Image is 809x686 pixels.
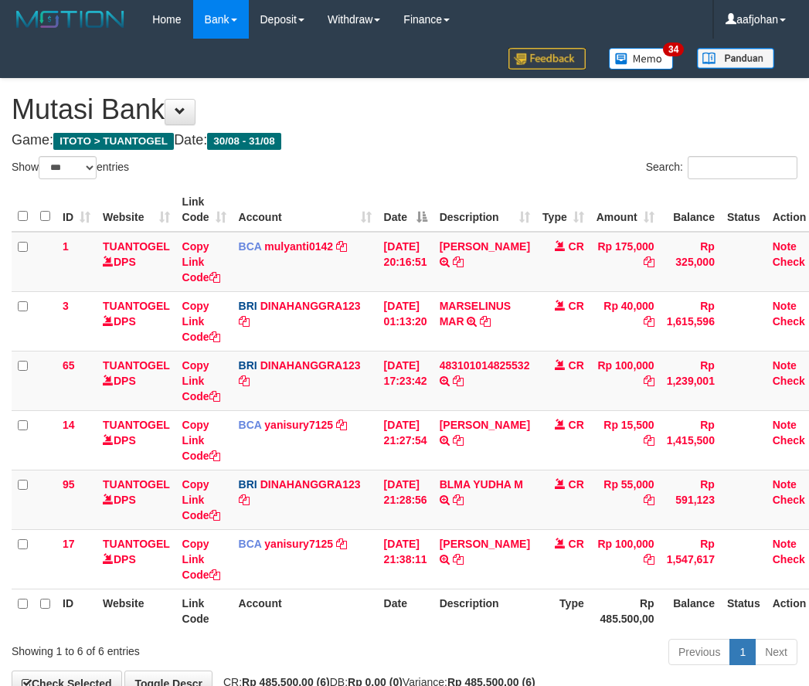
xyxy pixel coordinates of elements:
th: Date [378,589,433,633]
th: Website: activate to sort column ascending [97,188,176,232]
a: Copy DINAHANGGRA123 to clipboard [239,375,250,387]
th: Status [721,188,767,232]
td: Rp 100,000 [590,351,661,410]
a: Copy Link Code [182,478,220,521]
th: Type: activate to sort column ascending [536,188,590,232]
td: DPS [97,470,176,529]
a: yanisury7125 [264,538,333,550]
td: DPS [97,291,176,351]
img: panduan.png [697,48,774,69]
a: mulyanti0142 [264,240,333,253]
span: ITOTO > TUANTOGEL [53,133,174,150]
a: [PERSON_NAME] [440,538,530,550]
a: Copy Rp 15,500 to clipboard [644,434,654,447]
div: Showing 1 to 6 of 6 entries [12,637,325,659]
a: Copy BLMA YUDHA M to clipboard [453,494,464,506]
td: Rp 40,000 [590,291,661,351]
a: Check [773,315,805,328]
td: [DATE] 21:38:11 [378,529,433,589]
a: 483101014825532 [440,359,530,372]
th: Website [97,589,176,633]
span: 1 [63,240,69,253]
a: Next [755,639,797,665]
a: TUANTOGEL [103,478,170,491]
td: Rp 1,415,500 [661,410,721,470]
span: CR [569,240,584,253]
td: [DATE] 01:13:20 [378,291,433,351]
span: BCA [239,240,262,253]
a: Copy Rp 100,000 to clipboard [644,553,654,565]
span: 30/08 - 31/08 [207,133,281,150]
a: Check [773,375,805,387]
a: DINAHANGGRA123 [260,300,361,312]
td: [DATE] 21:27:54 [378,410,433,470]
span: CR [569,478,584,491]
td: Rp 325,000 [661,232,721,292]
a: TUANTOGEL [103,300,170,312]
a: Check [773,494,805,506]
span: CR [569,300,584,312]
a: Copy Rp 100,000 to clipboard [644,375,654,387]
span: 14 [63,419,75,431]
a: Copy DINAHANGGRA123 to clipboard [239,315,250,328]
a: DINAHANGGRA123 [260,478,361,491]
select: Showentries [39,156,97,179]
label: Show entries [12,156,129,179]
a: MARSELINUS MAR [440,300,512,328]
a: Copy Link Code [182,300,220,343]
td: Rp 1,239,001 [661,351,721,410]
a: Note [773,300,797,312]
a: Copy MARSELINUS MAR to clipboard [480,315,491,328]
input: Search: [688,156,797,179]
a: Note [773,359,797,372]
a: Copy yanisury7125 to clipboard [336,538,347,550]
span: BRI [239,300,257,312]
label: Search: [646,156,797,179]
a: Copy yanisury7125 to clipboard [336,419,347,431]
a: Copy mulyanti0142 to clipboard [336,240,347,253]
a: Copy Link Code [182,538,220,581]
td: DPS [97,410,176,470]
a: BLMA YUDHA M [440,478,523,491]
th: ID: activate to sort column ascending [56,188,97,232]
a: Copy Link Code [182,359,220,402]
th: Account: activate to sort column ascending [233,188,378,232]
th: Date: activate to sort column descending [378,188,433,232]
th: Link Code: activate to sort column ascending [176,188,233,232]
td: Rp 175,000 [590,232,661,292]
a: Copy MOKHAMAD HARUN ARO to clipboard [453,553,464,565]
td: DPS [97,529,176,589]
a: 1 [729,639,756,665]
a: Copy Rp 55,000 to clipboard [644,494,654,506]
a: Copy JAJA JAHURI to clipboard [453,256,464,268]
td: [DATE] 20:16:51 [378,232,433,292]
th: Link Code [176,589,233,633]
a: Check [773,434,805,447]
span: CR [569,359,584,372]
td: DPS [97,351,176,410]
th: Rp 485.500,00 [590,589,661,633]
th: Description [433,589,536,633]
a: 34 [597,39,685,78]
span: 34 [663,42,684,56]
td: Rp 1,615,596 [661,291,721,351]
td: [DATE] 17:23:42 [378,351,433,410]
a: Copy Rp 40,000 to clipboard [644,315,654,328]
th: ID [56,589,97,633]
a: Copy Link Code [182,419,220,462]
a: [PERSON_NAME] [440,419,530,431]
td: [DATE] 21:28:56 [378,470,433,529]
th: Balance [661,188,721,232]
a: Previous [668,639,730,665]
a: Copy Link Code [182,240,220,284]
th: Type [536,589,590,633]
span: 17 [63,538,75,550]
a: Note [773,240,797,253]
span: CR [569,538,584,550]
img: Feedback.jpg [508,48,586,70]
a: Note [773,538,797,550]
span: BCA [239,538,262,550]
a: TUANTOGEL [103,419,170,431]
a: Copy Rp 175,000 to clipboard [644,256,654,268]
a: Copy DINAHANGGRA123 to clipboard [239,494,250,506]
